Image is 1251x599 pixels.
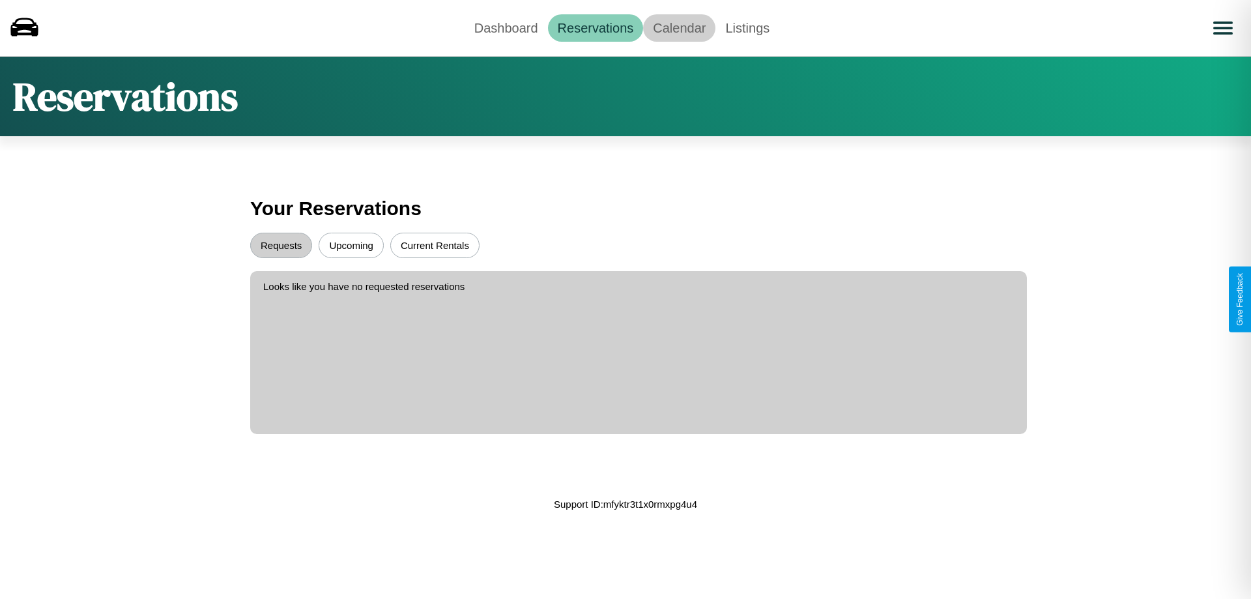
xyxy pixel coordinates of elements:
p: Looks like you have no requested reservations [263,278,1014,295]
a: Calendar [643,14,715,42]
h3: Your Reservations [250,191,1001,226]
button: Upcoming [319,233,384,258]
div: Give Feedback [1235,273,1244,326]
h1: Reservations [13,70,238,123]
a: Dashboard [465,14,548,42]
a: Reservations [548,14,644,42]
button: Open menu [1205,10,1241,46]
p: Support ID: mfyktr3t1x0rmxpg4u4 [554,495,697,513]
button: Requests [250,233,312,258]
a: Listings [715,14,779,42]
button: Current Rentals [390,233,480,258]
